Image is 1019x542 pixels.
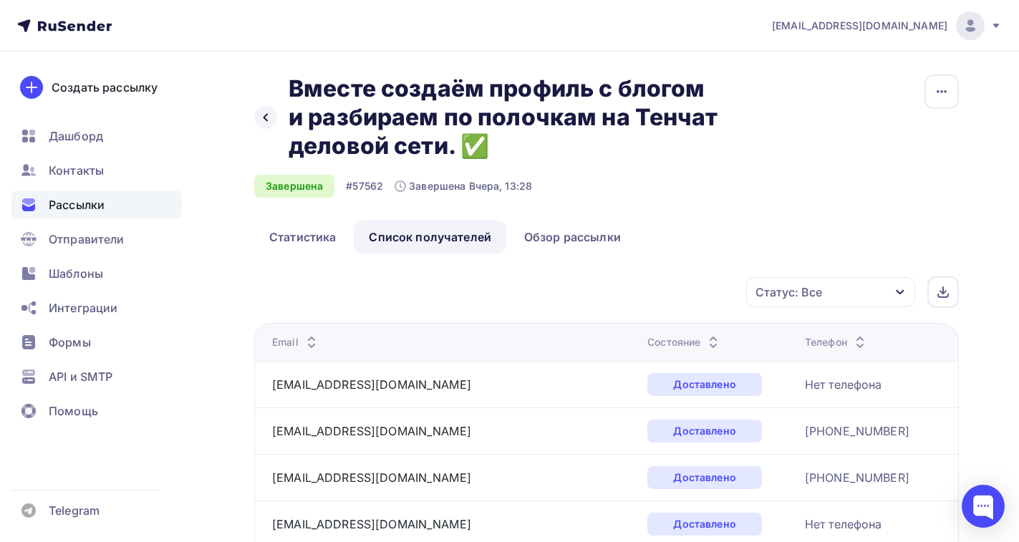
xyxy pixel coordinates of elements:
[49,265,103,282] span: Шаблоны
[49,334,91,351] span: Формы
[272,377,471,392] a: [EMAIL_ADDRESS][DOMAIN_NAME]
[647,373,762,396] div: Доставлено
[254,221,351,253] a: Статистика
[49,231,125,248] span: Отправители
[755,284,822,301] div: Статус: Все
[11,328,182,357] a: Формы
[805,516,882,533] div: Нет телефона
[11,190,182,219] a: Рассылки
[49,162,104,179] span: Контакты
[49,127,103,145] span: Дашборд
[272,470,471,485] a: [EMAIL_ADDRESS][DOMAIN_NAME]
[647,420,762,442] div: Доставлено
[289,74,721,160] h2: Вместе создаём профиль с блогом и разбираем по полочкам на Тенчат деловой сети. ✅
[272,335,320,349] div: Email
[11,156,182,185] a: Контакты
[272,424,471,438] a: [EMAIL_ADDRESS][DOMAIN_NAME]
[647,466,762,489] div: Доставлено
[647,335,722,349] div: Состояние
[805,376,882,393] div: Нет телефона
[647,513,762,536] div: Доставлено
[805,422,909,440] div: [PHONE_NUMBER]
[272,517,471,531] a: [EMAIL_ADDRESS][DOMAIN_NAME]
[52,79,158,96] div: Создать рассылку
[49,299,117,316] span: Интеграции
[49,368,112,385] span: API и SMTP
[354,221,506,253] a: Список получателей
[346,179,383,193] div: #57562
[805,469,909,486] div: [PHONE_NUMBER]
[254,175,334,198] div: Завершена
[772,11,1002,40] a: [EMAIL_ADDRESS][DOMAIN_NAME]
[745,276,916,308] button: Статус: Все
[11,259,182,288] a: Шаблоны
[772,19,947,33] span: [EMAIL_ADDRESS][DOMAIN_NAME]
[11,122,182,150] a: Дашборд
[11,225,182,253] a: Отправители
[49,502,100,519] span: Telegram
[49,196,105,213] span: Рассылки
[395,179,532,193] div: Завершена Вчера, 13:28
[49,402,98,420] span: Помощь
[805,335,869,349] div: Телефон
[509,221,636,253] a: Обзор рассылки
